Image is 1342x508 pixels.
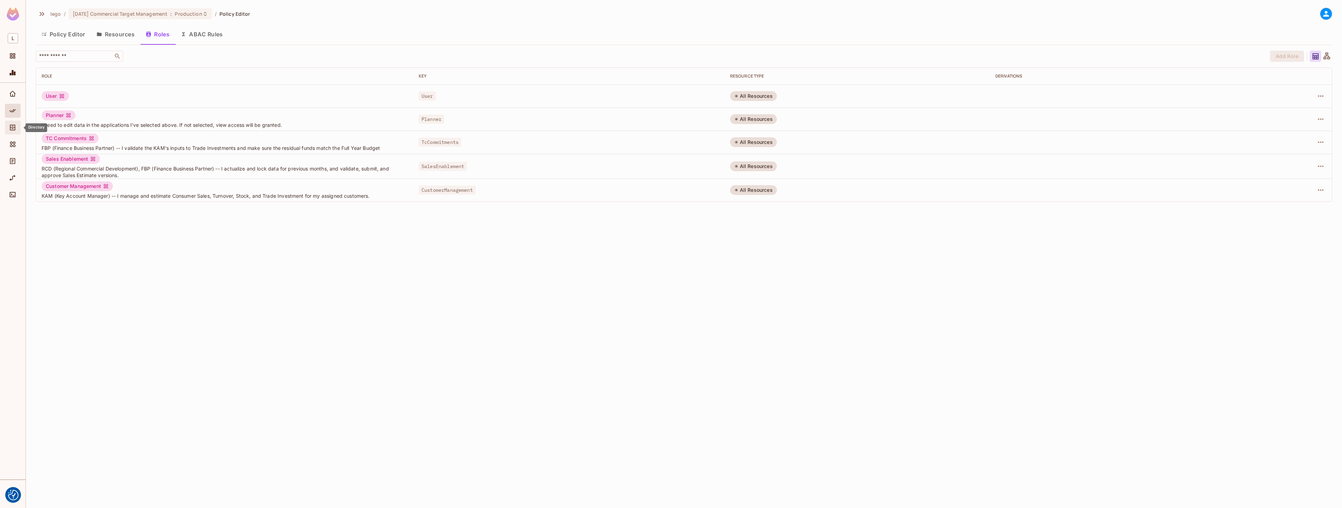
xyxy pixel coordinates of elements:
[219,10,250,17] span: Policy Editor
[5,137,21,151] div: Elements
[42,133,99,143] div: TC Commitments
[26,123,47,132] div: Directory
[175,26,229,43] button: ABAC Rules
[730,185,777,195] div: All Resources
[8,33,18,43] span: L
[42,145,407,151] span: FBP (Finance Business Partner) -- I validate the KAM's inputs to Trade Investments and make sure ...
[42,91,69,101] div: User
[64,10,66,17] li: /
[5,486,21,500] div: Help & Updates
[42,154,100,164] div: Sales Enablement
[5,49,21,63] div: Projects
[730,161,777,171] div: All Resources
[8,490,19,500] img: Revisit consent button
[730,73,984,79] div: RESOURCE TYPE
[8,490,19,500] button: Consent Preferences
[5,121,21,135] div: Directory
[42,193,407,199] span: KAM (Key Account Manager) -- I manage and estimate Consumer Sales, Turnover, Stock, and Trade Inv...
[215,10,217,17] li: /
[73,10,168,17] span: [DATE] Commercial Target Management
[5,30,21,46] div: Workspace: lego
[730,91,777,101] div: All Resources
[5,188,21,202] div: Connect
[36,26,91,43] button: Policy Editor
[91,26,140,43] button: Resources
[42,122,407,128] span: I need to edit data in the applications I’ve selected above. If not selected, view access will be...
[7,8,19,21] img: SReyMgAAAABJRU5ErkJggg==
[419,73,719,79] div: Key
[140,26,175,43] button: Roles
[5,104,21,118] div: Policy
[1270,51,1304,62] button: Add Role
[5,154,21,168] div: Audit Log
[419,138,461,147] span: TcCommitments
[42,73,407,79] div: Role
[42,165,407,179] span: RCD (Regional Commercial Development), FBP (Finance Business Partner) -- I actualize and lock dat...
[42,110,75,120] div: Planner
[5,87,21,101] div: Home
[995,73,1224,79] div: Derivations
[42,181,113,191] div: Customer Management
[5,171,21,185] div: URL Mapping
[419,162,467,171] span: SalesEnablement
[175,10,202,17] span: Production
[50,10,61,17] span: the active workspace
[419,92,436,101] span: User
[730,137,777,147] div: All Resources
[419,115,444,124] span: Planner
[730,114,777,124] div: All Resources
[5,66,21,80] div: Monitoring
[419,186,476,195] span: CustomerManagement
[170,11,172,17] span: :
